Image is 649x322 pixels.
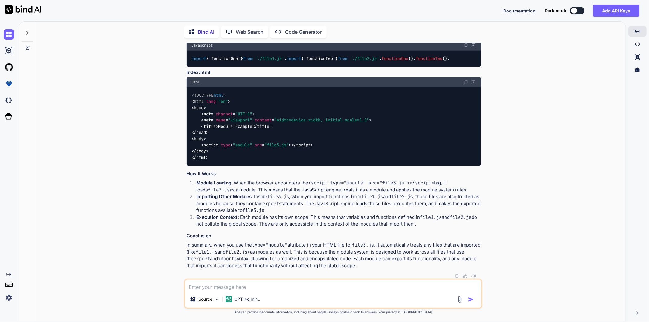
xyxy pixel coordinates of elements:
[187,233,481,240] h3: Conclusion
[420,214,442,220] code: file1.js
[191,105,206,110] span: < >
[201,117,372,123] span: < = = >
[228,117,252,123] span: "viewport"
[218,256,234,262] code: import
[233,142,252,148] span: "module"
[338,56,347,61] span: from
[255,117,272,123] span: content
[287,56,301,61] span: import
[191,149,208,154] span: </ >
[187,170,481,177] h3: How It Works
[243,56,253,61] span: from
[4,292,14,303] img: settings
[545,8,567,14] span: Dark mode
[196,214,238,220] strong: Execution Context
[198,296,212,302] p: Source
[252,124,272,129] span: </ >
[252,242,288,248] code: type="module"
[263,201,279,207] code: export
[234,296,260,302] p: GPT-4o min..
[416,56,442,61] span: functionTwo
[196,155,206,160] span: html
[218,99,228,104] span: "en"
[255,142,262,148] span: src
[361,194,383,200] code: file1.js
[243,207,264,213] code: file3.js
[255,56,284,61] span: './file1.js'
[191,155,208,160] span: </ >
[4,95,14,105] img: darkCloudIdeIcon
[187,69,210,75] strong: index.html
[204,142,218,148] span: script
[192,56,206,61] span: import
[4,62,14,72] img: githubLight
[214,93,223,98] span: html
[454,274,459,279] img: copy
[456,296,463,303] img: attachment
[5,5,41,14] img: Bind AI
[214,297,219,302] img: Pick Models
[236,28,263,36] p: Web Search
[296,142,311,148] span: script
[216,117,225,123] span: name
[184,310,482,314] p: Bind can provide inaccurate information, including about people. Always double-check its answers....
[468,296,474,303] img: icon
[196,180,231,186] strong: Module Loading
[463,43,468,48] img: copy
[503,8,536,14] button: Documentation
[4,79,14,89] img: premium
[471,79,476,85] img: Open in Browser
[192,93,226,98] span: <!DOCTYPE >
[196,194,252,199] strong: Importing Other Modules
[221,142,230,148] span: type
[471,43,476,48] img: Open in Browser
[201,111,255,117] span: < = >
[4,46,14,56] img: ai-studio
[191,136,206,142] span: < >
[201,142,291,148] span: < = = >
[191,43,213,48] span: Javascript
[204,111,213,117] span: meta
[391,194,413,200] code: file2.js
[196,214,481,228] p: : Each module has its own scope. This means that variables and functions defined in and do not po...
[308,180,434,186] code: <script type="module" src="file3.js"></script>
[264,142,289,148] span: "file3.js"
[194,256,210,262] code: export
[191,130,208,135] span: </ >
[463,80,468,85] img: copy
[208,187,230,193] code: file3.js
[593,5,639,17] button: Add API Keys
[226,296,232,302] img: GPT-4o mini
[187,242,481,269] p: In summary, when you use the attribute in your HTML file for , it automatically treats any files ...
[216,111,233,117] span: charset
[267,194,289,200] code: file3.js
[350,56,379,61] span: './file2.js'
[235,111,252,117] span: "UTF-8"
[382,56,408,61] span: functionOne
[257,124,269,129] span: title
[191,80,200,85] span: Html
[225,249,247,255] code: file2.js
[196,249,218,255] code: file1.js
[196,180,481,193] p: : When the browser encounters the tag, it loads as a module. This means that the JavaScript engin...
[191,92,372,161] code: Module Example
[291,142,313,148] span: </ >
[471,274,476,279] img: dislike
[191,55,450,62] code: { functionOne } ; { functionTwo } ; (); ();
[503,8,536,13] span: Documentation
[198,28,214,36] p: Bind AI
[352,242,374,248] code: file3.js
[196,149,206,154] span: body
[196,130,206,135] span: head
[196,193,481,214] p: : Inside , when you import functions from and , those files are also treated as modules because t...
[4,29,14,40] img: chat
[194,105,204,110] span: head
[194,136,204,142] span: body
[463,274,468,279] img: like
[194,99,204,104] span: html
[285,28,322,36] p: Code Generator
[274,117,369,123] span: "width=device-width, initial-scale=1.0"
[450,214,472,220] code: file2.js
[204,124,216,129] span: title
[201,124,218,129] span: < >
